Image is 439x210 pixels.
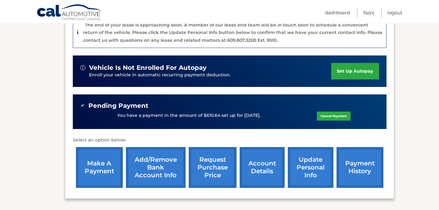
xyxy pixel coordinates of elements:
a: Cancel Payment [317,112,351,121]
span: vehicle is not enrolled for autopay [89,64,207,72]
a: request purchase price [189,147,237,188]
span: Pending Payment [88,102,148,110]
a: update personal info [288,147,333,188]
p: You have a payment in the amount of $610.64 set up for [DATE]. [117,112,261,119]
a: Cal Automotive [37,4,102,22]
a: account details [240,147,285,188]
a: payment history [337,147,383,188]
a: set up autopay [331,63,379,79]
a: Add/Remove bank account info [126,147,186,188]
p: The end of your lease is approaching soon. A member of our lease end team will be in touch soon t... [83,22,382,43]
a: Dashboard [325,7,350,18]
p: Select an option below: [73,136,387,144]
a: FAQ's [363,7,374,18]
a: Logout [387,7,402,18]
a: make a payment [76,147,123,188]
img: check-green.svg [80,103,85,107]
p: Enroll your vehicle in automatic recurring payment deduction. [89,72,332,79]
img: alert-white.svg [80,65,85,70]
